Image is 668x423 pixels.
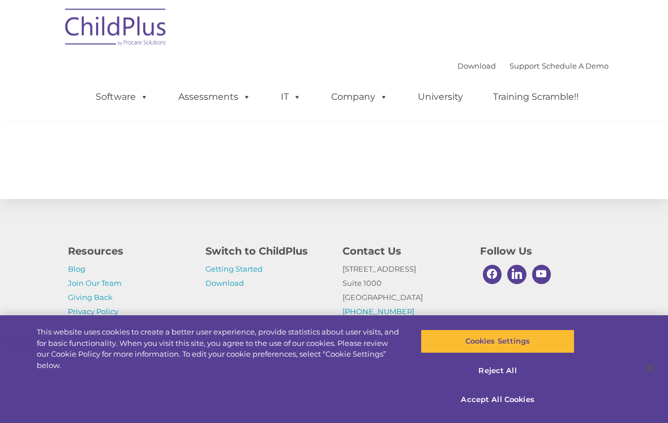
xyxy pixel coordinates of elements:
img: ChildPlus by Procare Solutions [59,1,173,57]
div: This website uses cookies to create a better user experience, provide statistics about user visit... [37,327,401,371]
h4: Follow Us [480,243,601,259]
a: Training Scramble!! [482,86,590,108]
button: Close [637,356,662,380]
button: Accept All Cookies [421,388,574,412]
a: University [406,86,474,108]
a: Blog [68,264,85,273]
a: Schedule A Demo [542,61,609,70]
button: Reject All [421,359,574,383]
a: Facebook [480,262,505,287]
a: Youtube [529,262,554,287]
a: Download [457,61,496,70]
a: Assessments [167,86,262,108]
a: Privacy Policy [68,307,118,316]
a: Support [509,61,539,70]
h4: Resources [68,243,189,259]
a: Download [205,278,244,287]
a: [PHONE_NUMBER] [342,307,414,316]
a: Linkedin [504,262,529,287]
a: Getting Started [205,264,263,273]
font: | [457,61,609,70]
h4: Contact Us [342,243,463,259]
button: Cookies Settings [421,329,574,353]
a: Join Our Team [68,278,122,287]
p: [STREET_ADDRESS] Suite 1000 [GEOGRAPHIC_DATA] [342,262,463,333]
a: Company [320,86,399,108]
a: IT [269,86,312,108]
a: Giving Back [68,293,113,302]
h4: Switch to ChildPlus [205,243,326,259]
a: Software [84,86,160,108]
